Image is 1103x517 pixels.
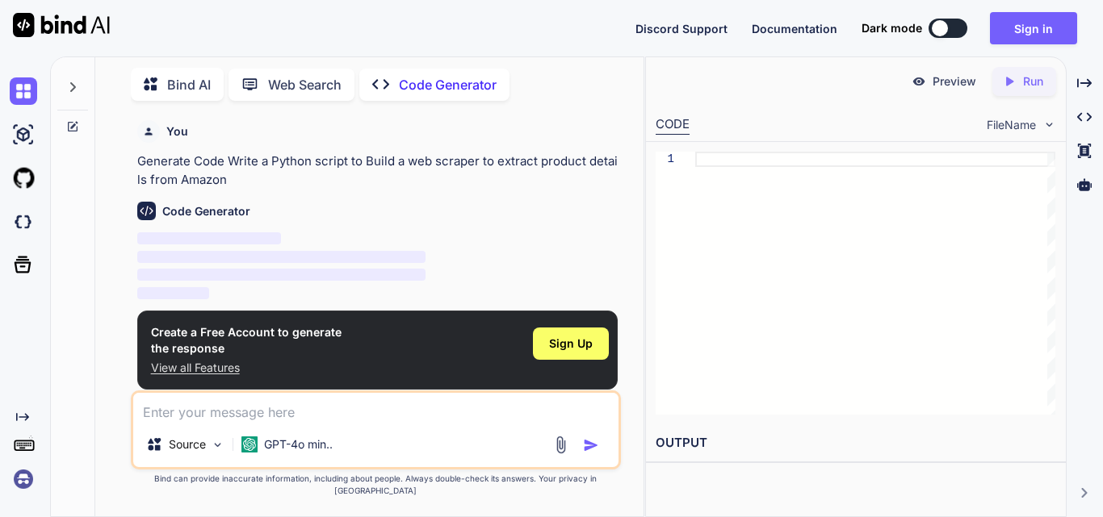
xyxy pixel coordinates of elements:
[551,436,570,454] img: attachment
[399,75,497,94] p: Code Generator
[268,75,342,94] p: Web Search
[635,22,728,35] span: Discord Support
[241,436,258,452] img: GPT-4o mini
[635,20,728,37] button: Discord Support
[137,232,282,244] span: ‌
[264,436,333,452] p: GPT-4o min..
[646,424,1066,462] h2: OUTPUT
[10,121,37,148] img: ai-studio
[211,438,224,452] img: Pick Models
[656,115,690,135] div: CODE
[862,20,922,36] span: Dark mode
[137,287,209,299] span: ‌
[549,336,593,352] span: Sign Up
[1042,118,1056,131] img: chevron down
[583,437,599,453] img: icon
[1023,73,1043,90] p: Run
[167,75,211,94] p: Bind AI
[912,74,926,89] img: preview
[13,13,110,37] img: Bind AI
[987,117,1036,133] span: FileName
[10,77,37,105] img: chat
[10,465,37,493] img: signin
[137,152,618,189] p: Generate Code Write a Python script to Build a web scraper to extract product details from Amazon
[990,12,1077,44] button: Sign in
[752,20,837,37] button: Documentation
[169,436,206,452] p: Source
[656,152,674,167] div: 1
[10,165,37,192] img: githubLight
[166,123,188,140] h6: You
[10,208,37,236] img: darkCloudIdeIcon
[752,22,837,35] span: Documentation
[151,324,342,356] h1: Create a Free Account to generate the response
[162,203,250,219] h6: Code Generator
[131,473,621,497] p: Bind can provide inaccurate information, including about people. Always double-check its answers....
[137,251,426,263] span: ‌
[137,269,426,281] span: ‌
[933,73,976,90] p: Preview
[151,360,342,376] p: View all Features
